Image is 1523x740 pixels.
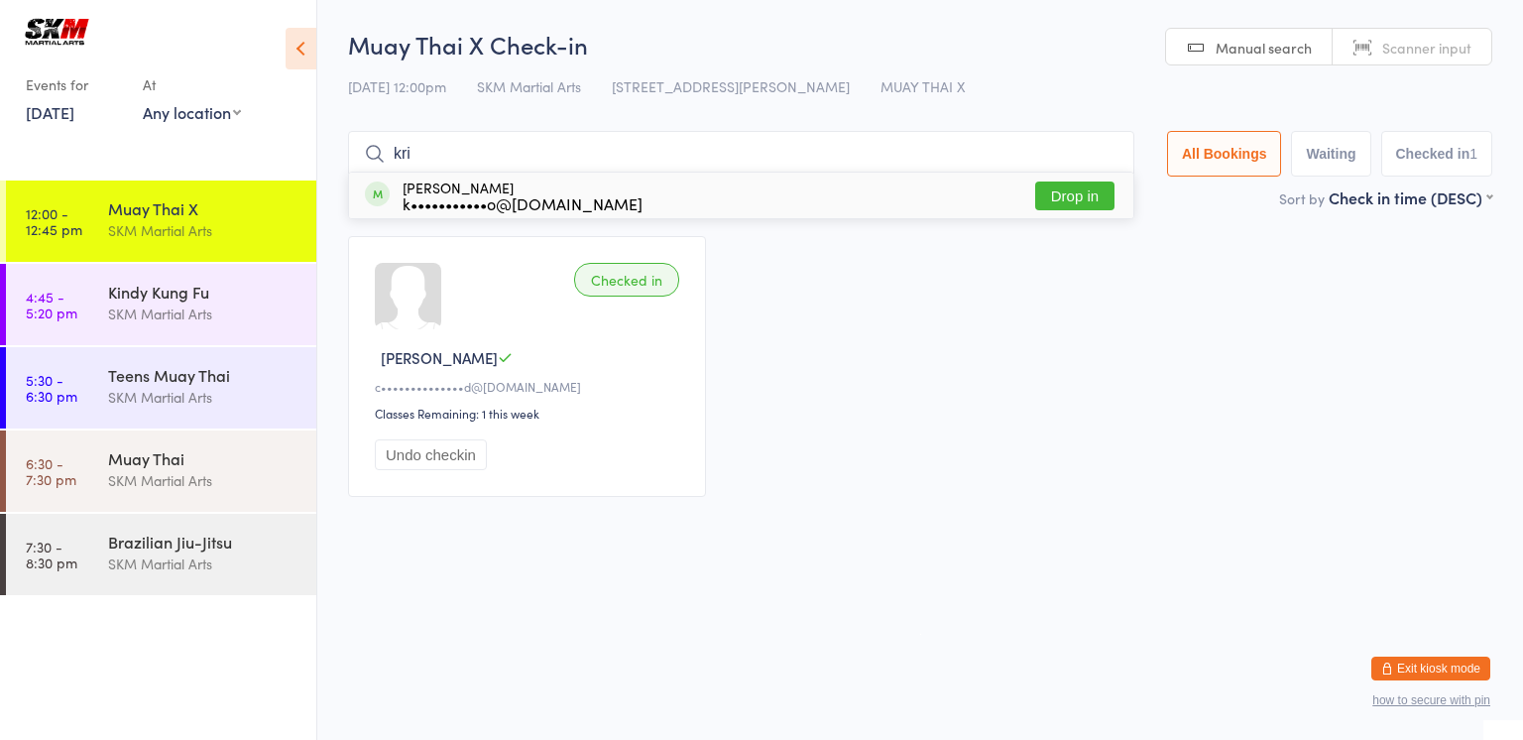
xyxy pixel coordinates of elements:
div: At [143,68,241,101]
time: 5:30 - 6:30 pm [26,372,77,404]
span: SKM Martial Arts [477,76,581,96]
button: Waiting [1291,131,1370,177]
button: Undo checkin [375,439,487,470]
button: Drop in [1035,182,1114,210]
div: [PERSON_NAME] [403,180,643,211]
div: 1 [1469,146,1477,162]
input: Search [348,131,1134,177]
div: k•••••••••••o@[DOMAIN_NAME] [403,195,643,211]
a: 6:30 -7:30 pmMuay ThaiSKM Martial Arts [6,431,316,512]
time: 7:30 - 8:30 pm [26,539,77,570]
div: SKM Martial Arts [108,303,299,325]
div: Events for [26,68,123,101]
time: 4:45 - 5:20 pm [26,289,77,320]
div: Check in time (DESC) [1329,186,1492,208]
div: SKM Martial Arts [108,553,299,575]
a: 7:30 -8:30 pmBrazilian Jiu-JitsuSKM Martial Arts [6,514,316,595]
button: Exit kiosk mode [1371,657,1490,680]
img: SKM Martial Arts [20,15,94,49]
span: [PERSON_NAME] [381,347,498,368]
a: [DATE] [26,101,74,123]
div: SKM Martial Arts [108,469,299,492]
button: how to secure with pin [1372,693,1490,707]
button: All Bookings [1167,131,1282,177]
label: Sort by [1279,188,1325,208]
span: Manual search [1216,38,1312,58]
a: 4:45 -5:20 pmKindy Kung FuSKM Martial Arts [6,264,316,345]
time: 6:30 - 7:30 pm [26,455,76,487]
div: Kindy Kung Fu [108,281,299,303]
div: Checked in [574,263,679,297]
span: Scanner input [1382,38,1471,58]
h2: Muay Thai X Check-in [348,28,1492,61]
div: Teens Muay Thai [108,364,299,386]
div: Brazilian Jiu-Jitsu [108,531,299,553]
time: 12:00 - 12:45 pm [26,205,82,237]
span: MUAY THAI X [880,76,965,96]
div: Classes Remaining: 1 this week [375,405,685,422]
div: Muay Thai X [108,197,299,219]
div: c••••••••••••••d@[DOMAIN_NAME] [375,378,685,395]
button: Checked in1 [1381,131,1493,177]
div: Any location [143,101,241,123]
a: 12:00 -12:45 pmMuay Thai XSKM Martial Arts [6,181,316,262]
span: [DATE] 12:00pm [348,76,446,96]
span: [STREET_ADDRESS][PERSON_NAME] [612,76,850,96]
div: Muay Thai [108,447,299,469]
div: SKM Martial Arts [108,219,299,242]
a: 5:30 -6:30 pmTeens Muay ThaiSKM Martial Arts [6,347,316,429]
div: SKM Martial Arts [108,386,299,409]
